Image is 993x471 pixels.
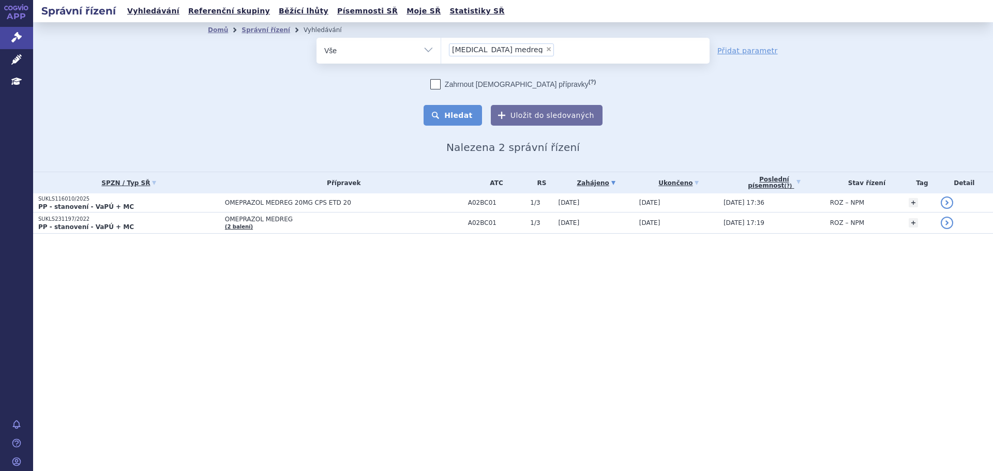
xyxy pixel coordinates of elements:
[936,172,993,193] th: Detail
[589,79,596,85] abbr: (?)
[225,216,463,223] span: OMEPRAZOL MEDREG
[941,196,953,209] a: detail
[530,219,553,226] span: 1/3
[424,105,482,126] button: Hledat
[546,46,552,52] span: ×
[446,4,507,18] a: Statistiky SŘ
[403,4,444,18] a: Moje SŘ
[220,172,463,193] th: Přípravek
[185,4,273,18] a: Referenční skupiny
[468,199,525,206] span: A02BC01
[724,219,764,226] span: [DATE] 17:19
[38,223,134,231] strong: PP - stanovení - VaPÚ + MC
[463,172,525,193] th: ATC
[530,199,553,206] span: 1/3
[446,141,580,154] span: Nalezena 2 správní řízení
[276,4,332,18] a: Běžící lhůty
[38,203,134,210] strong: PP - stanovení - VaPÚ + MC
[904,172,936,193] th: Tag
[334,4,401,18] a: Písemnosti SŘ
[225,224,253,230] a: (2 balení)
[558,199,579,206] span: [DATE]
[468,219,525,226] span: A02BC01
[724,172,825,193] a: Poslednípísemnost(?)
[909,198,918,207] a: +
[558,176,634,190] a: Zahájeno
[639,219,660,226] span: [DATE]
[557,43,650,56] input: [MEDICAL_DATA] medreg
[491,105,603,126] button: Uložit do sledovaných
[909,218,918,227] a: +
[717,45,778,56] a: Přidat parametr
[208,26,228,34] a: Domů
[941,217,953,229] a: detail
[38,195,220,203] p: SUKLS116010/2025
[724,199,764,206] span: [DATE] 17:36
[304,22,355,38] li: Vyhledávání
[430,79,596,89] label: Zahrnout [DEMOGRAPHIC_DATA] přípravky
[784,183,792,189] abbr: (?)
[558,219,579,226] span: [DATE]
[33,4,124,18] h2: Správní řízení
[639,176,718,190] a: Ukončeno
[639,199,660,206] span: [DATE]
[452,46,543,53] span: [MEDICAL_DATA] medreg
[225,199,463,206] span: OMEPRAZOL MEDREG 20MG CPS ETD 20
[825,172,904,193] th: Stav řízení
[830,199,864,206] span: ROZ – NPM
[525,172,553,193] th: RS
[38,216,220,223] p: SUKLS231197/2022
[38,176,220,190] a: SPZN / Typ SŘ
[124,4,183,18] a: Vyhledávání
[830,219,864,226] span: ROZ – NPM
[242,26,290,34] a: Správní řízení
